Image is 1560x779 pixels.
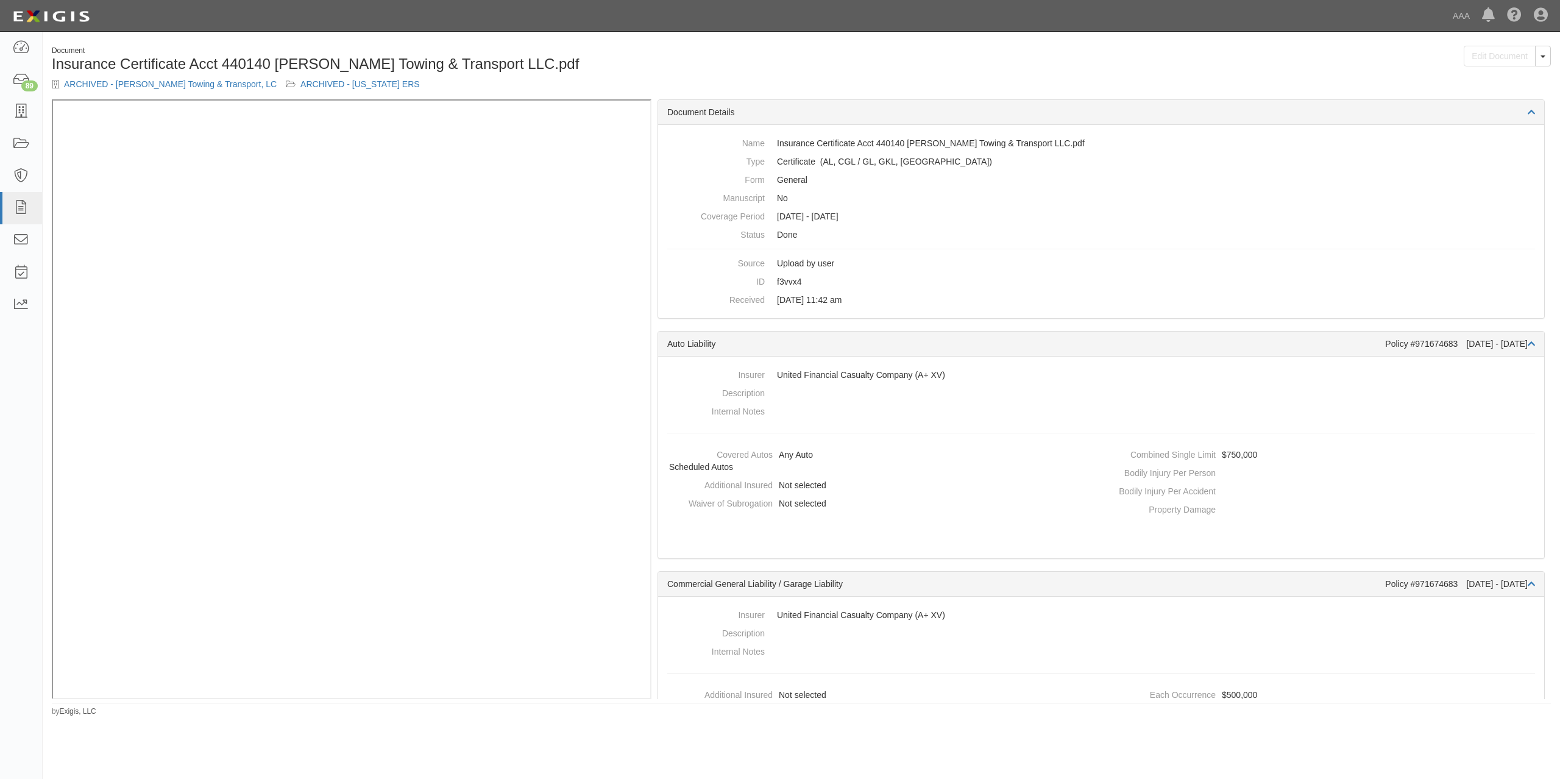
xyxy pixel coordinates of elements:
[52,46,792,56] div: Document
[60,707,96,716] a: Exigis, LLC
[300,79,420,89] a: ARCHIVED - [US_STATE] ERS
[1106,500,1216,516] dt: Property Damage
[1464,46,1536,66] a: Edit Document
[667,189,1535,207] dd: No
[1507,9,1522,23] i: Help Center - Complianz
[667,171,765,186] dt: Form
[663,476,1096,494] dd: Not selected
[1106,464,1216,479] dt: Bodily Injury Per Person
[667,366,1535,384] dd: United Financial Casualty Company (A+ XV)
[663,494,773,510] dt: Waiver of Subrogation
[663,686,1096,704] dd: Not selected
[667,606,1535,624] dd: United Financial Casualty Company (A+ XV)
[667,207,1535,226] dd: [DATE] - [DATE]
[21,80,38,91] div: 89
[658,100,1544,125] div: Document Details
[667,152,1535,171] dd: Auto Liability Commercial General Liability / Garage Liability Garage Keepers Liability On-Hook
[667,272,1535,291] dd: f3vvx4
[667,226,765,241] dt: Status
[52,56,792,72] h1: Insurance Certificate Acct 440140 [PERSON_NAME] Towing & Transport LLC.pdf
[667,254,765,269] dt: Source
[1106,686,1539,704] dd: $500,000
[667,366,765,381] dt: Insurer
[1106,446,1216,461] dt: Combined Single Limit
[667,134,1535,152] dd: Insurance Certificate Acct 440140 [PERSON_NAME] Towing & Transport LLC.pdf
[663,476,773,491] dt: Additional Insured
[667,254,1535,272] dd: Upload by user
[667,606,765,621] dt: Insurer
[1385,338,1535,350] div: Policy #971674683 [DATE] - [DATE]
[667,171,1535,189] dd: General
[663,446,1096,476] dd: Any Auto, Scheduled Autos
[52,706,96,717] small: by
[663,686,773,701] dt: Additional Insured
[667,272,765,288] dt: ID
[64,79,277,89] a: ARCHIVED - [PERSON_NAME] Towing & Transport, LC
[667,624,765,639] dt: Description
[1106,686,1216,701] dt: Each Occurrence
[1447,4,1476,28] a: AAA
[667,642,765,658] dt: Internal Notes
[1106,446,1539,464] dd: $750,000
[667,226,1535,244] dd: Done
[663,446,773,461] dt: Covered Autos
[667,578,1385,590] div: Commercial General Liability / Garage Liability
[667,152,765,168] dt: Type
[667,338,1385,350] div: Auto Liability
[663,494,1096,513] dd: Not selected
[1385,578,1535,590] div: Policy #971674683 [DATE] - [DATE]
[667,189,765,204] dt: Manuscript
[667,291,1535,309] dd: [DATE] 11:42 am
[667,291,765,306] dt: Received
[9,5,93,27] img: logo-5460c22ac91f19d4615b14bd174203de0afe785f0fc80cf4dbbc73dc1793850b.png
[667,384,765,399] dt: Description
[1106,482,1216,497] dt: Bodily Injury Per Accident
[667,134,765,149] dt: Name
[667,402,765,418] dt: Internal Notes
[667,207,765,222] dt: Coverage Period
